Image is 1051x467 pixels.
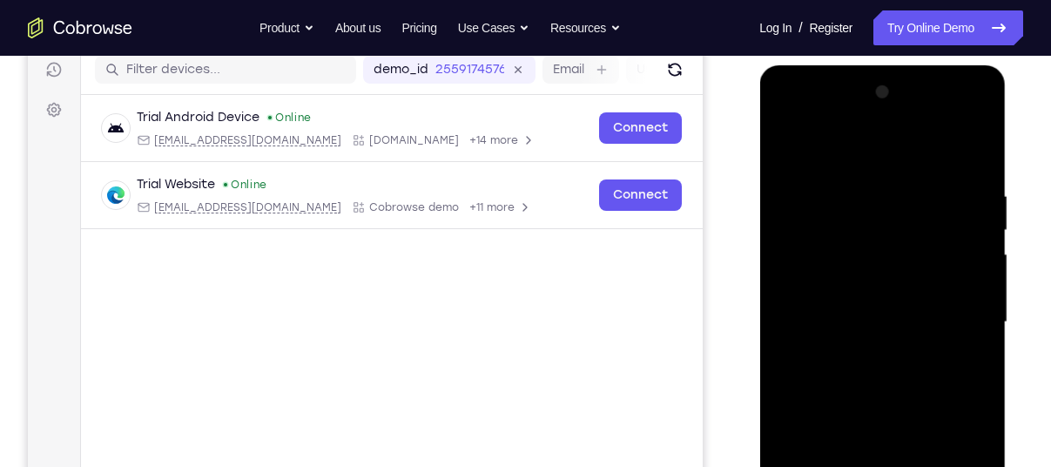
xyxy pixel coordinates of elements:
[53,91,675,159] div: Open device details
[109,130,313,144] div: Email
[28,17,132,38] a: Go to the home page
[571,176,654,207] a: Connect
[798,17,802,38] span: /
[759,10,792,45] a: Log In
[109,105,232,123] div: Trial Android Device
[441,197,487,211] span: +11 more
[810,10,852,45] a: Register
[341,197,431,211] span: Cobrowse demo
[98,58,318,75] input: Filter devices...
[109,197,313,211] div: Email
[633,52,661,80] button: Refresh
[67,10,162,38] h1: Connect
[240,112,244,116] div: New devices found.
[458,10,529,45] button: Use Cases
[239,107,284,121] div: Online
[109,173,187,190] div: Trial Website
[441,130,490,144] span: +14 more
[571,109,654,140] a: Connect
[335,10,381,45] a: About us
[324,130,431,144] div: App
[259,10,314,45] button: Product
[126,197,313,211] span: web@example.com
[324,197,431,211] div: App
[525,58,556,75] label: Email
[196,179,199,183] div: New devices found.
[401,10,436,45] a: Pricing
[53,159,675,226] div: Open device details
[609,58,653,75] label: User ID
[346,58,401,75] label: demo_id
[873,10,1023,45] a: Try Online Demo
[550,10,621,45] button: Resources
[341,130,431,144] span: Cobrowse.io
[194,174,239,188] div: Online
[126,130,313,144] span: android@example.com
